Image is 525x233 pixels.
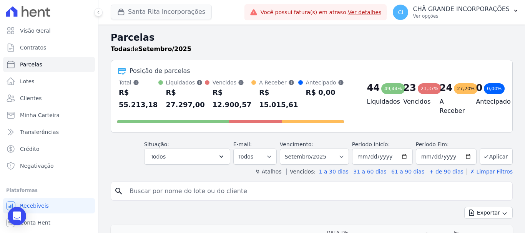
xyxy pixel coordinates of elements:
[20,61,42,68] span: Parcelas
[440,97,464,116] h4: A Receber
[20,145,40,153] span: Crédito
[319,169,349,175] a: 1 a 30 dias
[3,158,95,174] a: Negativação
[3,124,95,140] a: Transferências
[3,23,95,38] a: Visão Geral
[398,10,404,15] span: CI
[3,107,95,123] a: Minha Carteira
[3,57,95,72] a: Parcelas
[20,128,59,136] span: Transferências
[138,45,191,53] strong: Setembro/2025
[151,152,166,161] span: Todos
[114,187,123,196] i: search
[166,79,205,86] div: Liquidados
[348,9,382,15] a: Ver detalhes
[20,78,35,85] span: Lotes
[20,94,42,102] span: Clientes
[20,27,51,35] span: Visão Geral
[166,86,205,111] div: R$ 27.297,00
[8,207,26,225] div: Open Intercom Messenger
[261,8,382,17] span: Você possui fatura(s) em atraso.
[367,97,391,106] h4: Liquidados
[130,66,190,76] div: Posição de parcelas
[413,5,510,13] p: CHÃ GRANDE INCORPORAÇÕES
[111,45,131,53] strong: Todas
[144,149,230,165] button: Todos
[306,86,344,99] div: R$ 0,00
[429,169,464,175] a: + de 90 dias
[255,169,281,175] label: ↯ Atalhos
[111,31,513,45] h2: Parcelas
[259,79,298,86] div: A Receber
[3,40,95,55] a: Contratos
[413,13,510,19] p: Ver opções
[3,141,95,157] a: Crédito
[464,207,513,219] button: Exportar
[418,83,442,94] div: 23,37%
[416,140,477,149] label: Período Fim:
[3,198,95,213] a: Recebíveis
[381,83,405,94] div: 49,44%
[353,169,386,175] a: 31 a 60 dias
[111,45,191,54] p: de
[125,183,509,199] input: Buscar por nome do lote ou do cliente
[403,82,416,94] div: 23
[20,44,46,51] span: Contratos
[3,215,95,230] a: Conta Hent
[480,148,513,165] button: Aplicar
[280,141,313,147] label: Vencimento:
[476,97,500,106] h4: Antecipado
[367,82,380,94] div: 44
[454,83,478,94] div: 27,20%
[20,162,54,170] span: Negativação
[6,186,92,195] div: Plataformas
[403,97,427,106] h4: Vencidos
[286,169,316,175] label: Vencidos:
[20,219,50,226] span: Conta Hent
[20,111,60,119] span: Minha Carteira
[20,202,49,210] span: Recebíveis
[391,169,424,175] a: 61 a 90 dias
[352,141,390,147] label: Período Inicío:
[440,82,452,94] div: 24
[306,79,344,86] div: Antecipado
[387,2,525,23] button: CI CHÃ GRANDE INCORPORAÇÕES Ver opções
[213,86,251,111] div: R$ 12.900,57
[213,79,251,86] div: Vencidos
[119,79,158,86] div: Total
[3,91,95,106] a: Clientes
[467,169,513,175] a: ✗ Limpar Filtros
[259,86,298,111] div: R$ 15.015,61
[484,83,505,94] div: 0,00%
[233,141,252,147] label: E-mail:
[3,74,95,89] a: Lotes
[119,86,158,111] div: R$ 55.213,18
[111,5,212,19] button: Santa Rita Incorporações
[144,141,169,147] label: Situação:
[476,82,482,94] div: 0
